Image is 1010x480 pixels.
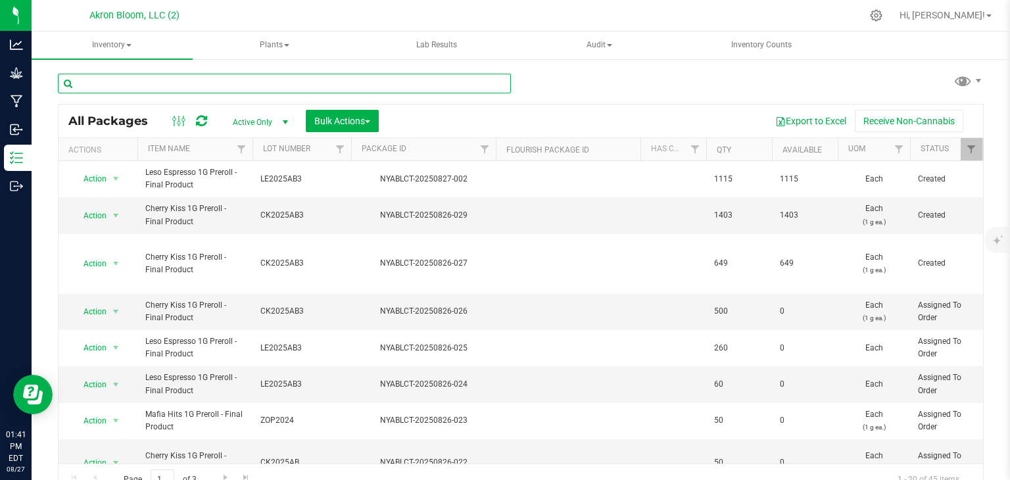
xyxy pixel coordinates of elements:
[145,372,245,396] span: Leso Espresso 1G Preroll - Final Product
[10,151,23,164] inline-svg: Inventory
[145,166,245,191] span: Leso Espresso 1G Preroll - Final Product
[846,408,902,433] span: Each
[108,339,124,357] span: select
[6,429,26,464] p: 01:41 PM EDT
[714,342,764,354] span: 260
[10,180,23,193] inline-svg: Outbound
[780,414,830,427] span: 0
[767,110,855,132] button: Export to Excel
[329,138,351,160] a: Filter
[918,257,974,270] span: Created
[780,378,830,391] span: 0
[714,305,764,318] span: 500
[195,32,354,59] span: Plants
[714,378,764,391] span: 60
[145,450,245,475] span: Cherry Kiss 1G Preroll - Final Product
[918,450,974,475] span: Assigned To Order
[918,209,974,222] span: Created
[356,32,517,59] a: Lab Results
[846,463,902,475] p: (1 g ea.)
[918,173,974,185] span: Created
[782,145,822,155] a: Available
[68,145,132,155] div: Actions
[10,123,23,136] inline-svg: Inbound
[6,464,26,474] p: 08/27
[888,138,910,160] a: Filter
[846,450,902,475] span: Each
[398,39,475,51] span: Lab Results
[846,378,902,391] span: Each
[13,375,53,414] iframe: Resource center
[519,32,679,59] span: Audit
[260,414,343,427] span: ZOP2024
[714,209,764,222] span: 1403
[108,412,124,430] span: select
[72,254,107,273] span: Action
[921,144,949,153] a: Status
[108,206,124,225] span: select
[846,342,902,354] span: Each
[780,305,830,318] span: 0
[89,10,180,21] span: Akron Bloom, LLC (2)
[10,38,23,51] inline-svg: Analytics
[349,456,498,469] div: NYABLCT-20250826-022
[108,375,124,394] span: select
[918,299,974,324] span: Assigned To Order
[846,251,902,276] span: Each
[519,32,680,59] a: Audit
[108,254,124,273] span: select
[714,414,764,427] span: 50
[263,144,310,153] a: Lot Number
[260,305,343,318] span: CK2025AB3
[362,144,406,153] a: Package ID
[846,203,902,228] span: Each
[713,39,809,51] span: Inventory Counts
[780,257,830,270] span: 649
[714,173,764,185] span: 1115
[780,173,830,185] span: 1115
[32,32,193,59] a: Inventory
[349,342,498,354] div: NYABLCT-20250826-025
[918,408,974,433] span: Assigned To Order
[780,456,830,469] span: 0
[148,144,190,153] a: Item Name
[848,144,865,153] a: UOM
[145,299,245,324] span: Cherry Kiss 1G Preroll - Final Product
[846,312,902,324] p: (1 g ea.)
[846,299,902,324] span: Each
[260,209,343,222] span: CK2025AB3
[306,110,379,132] button: Bulk Actions
[961,138,982,160] a: Filter
[349,209,498,222] div: NYABLCT-20250826-029
[855,110,963,132] button: Receive Non-Cannabis
[918,372,974,396] span: Assigned To Order
[108,454,124,472] span: select
[145,408,245,433] span: Mafia Hits 1G Preroll - Final Product
[260,342,343,354] span: LE2025AB3
[72,375,107,394] span: Action
[780,342,830,354] span: 0
[314,116,370,126] span: Bulk Actions
[349,257,498,270] div: NYABLCT-20250826-027
[145,251,245,276] span: Cherry Kiss 1G Preroll - Final Product
[58,74,511,93] input: Search Package ID, Item Name, SKU, Lot or Part Number...
[72,206,107,225] span: Action
[714,456,764,469] span: 50
[685,138,706,160] a: Filter
[506,145,589,155] a: Flourish Package ID
[868,9,884,22] div: Manage settings
[640,138,706,161] th: Has COA
[108,302,124,321] span: select
[349,305,498,318] div: NYABLCT-20250826-026
[108,170,124,188] span: select
[474,138,496,160] a: Filter
[72,339,107,357] span: Action
[349,378,498,391] div: NYABLCT-20250826-024
[260,456,343,469] span: CK2025AB
[72,454,107,472] span: Action
[846,173,902,185] span: Each
[846,216,902,228] p: (1 g ea.)
[780,209,830,222] span: 1403
[918,335,974,360] span: Assigned To Order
